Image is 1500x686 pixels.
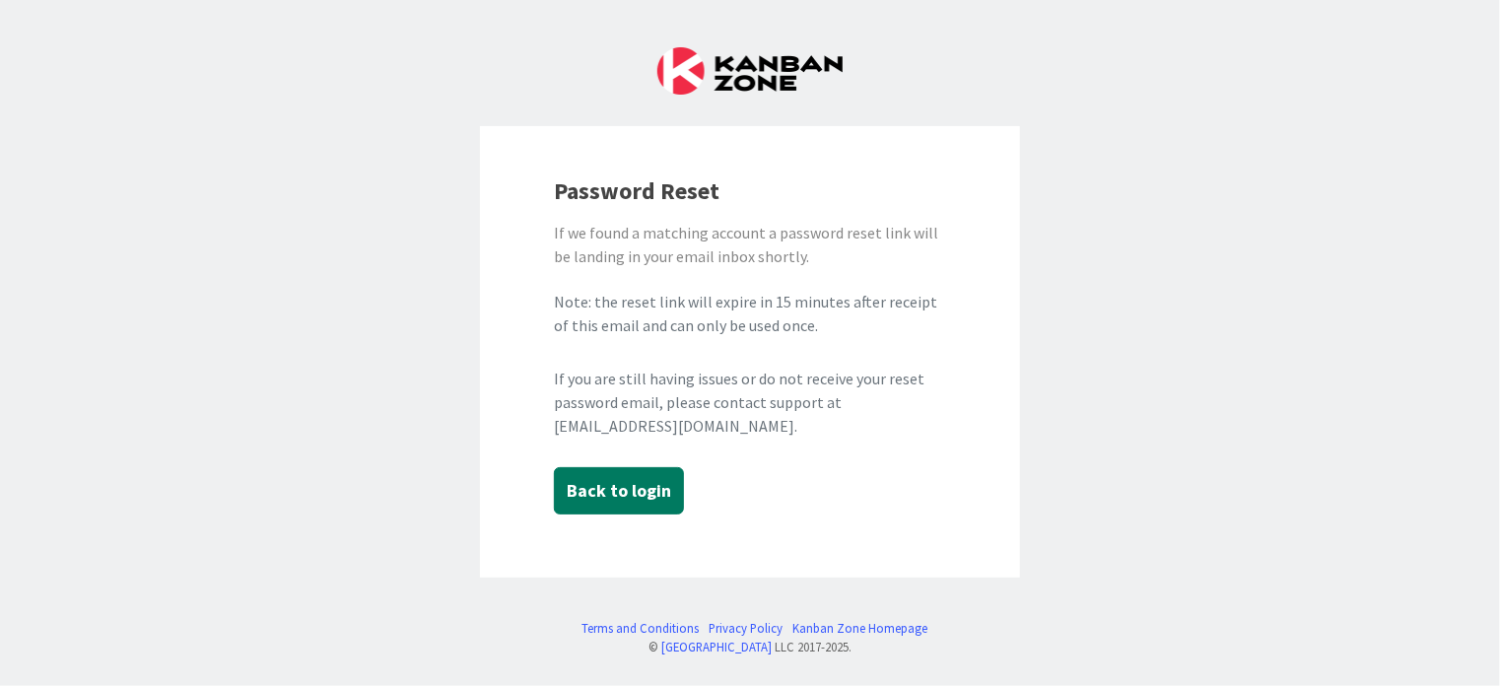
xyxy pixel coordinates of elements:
[554,467,684,514] button: Back to login
[710,619,784,638] a: Privacy Policy
[582,619,700,638] a: Terms and Conditions
[793,619,928,638] a: Kanban Zone Homepage
[554,221,946,268] div: If we found a matching account a password reset link will be landing in your email inbox shortly.
[657,47,843,95] img: Kanban Zone
[573,638,928,656] div: © LLC 2017- 2025 .
[554,367,946,438] div: If you are still having issues or do not receive your reset password email, please contact suppor...
[661,639,772,654] a: [GEOGRAPHIC_DATA]
[554,175,719,206] b: Password Reset
[554,290,946,337] div: Note: the reset link will expire in 15 minutes after receipt of this email and can only be used o...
